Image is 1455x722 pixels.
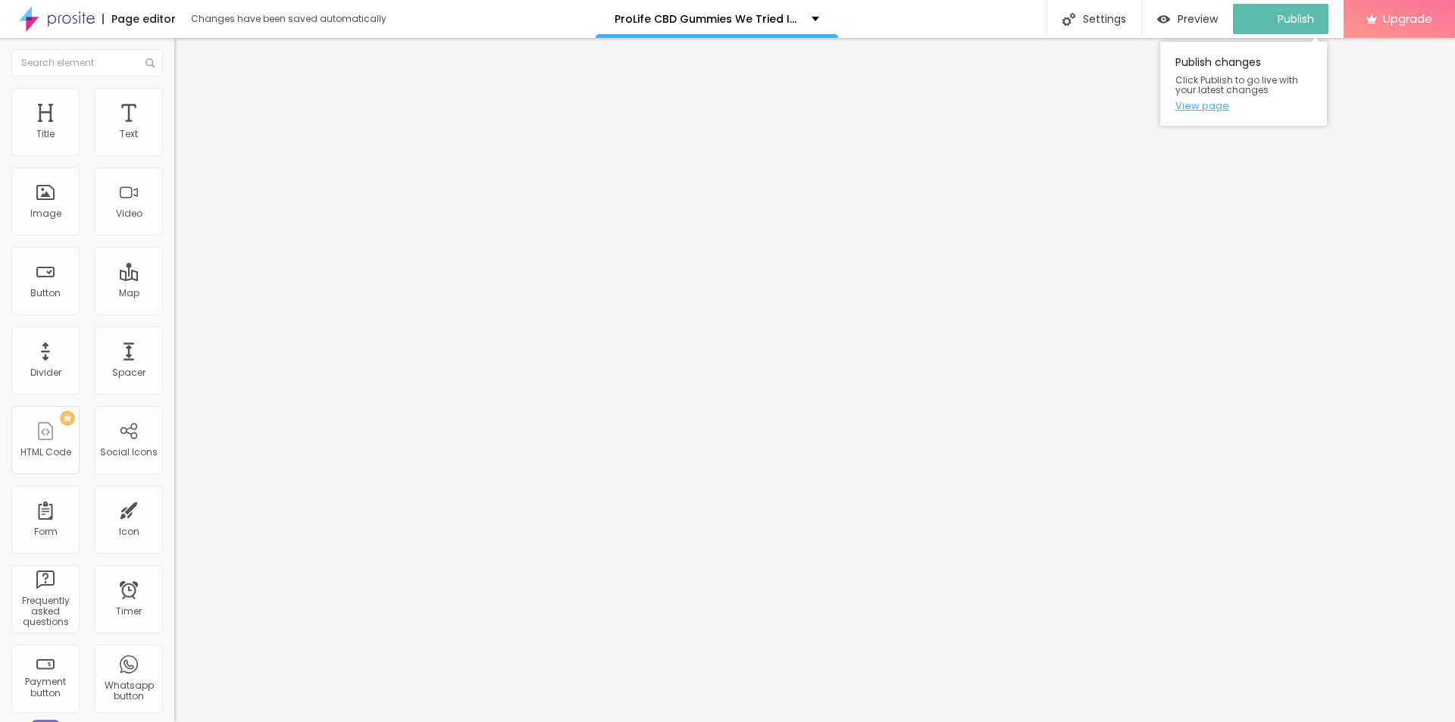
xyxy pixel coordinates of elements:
[191,14,386,23] div: Changes have been saved automatically
[30,367,61,378] div: Divider
[145,58,155,67] img: Icone
[119,527,139,537] div: Icon
[174,38,1455,722] iframe: Editor
[36,129,55,139] div: Title
[615,14,800,24] p: ProLife CBD Gummies We Tried It 45 Days
[99,680,158,702] div: Whatsapp button
[102,14,176,24] div: Page editor
[1142,4,1233,34] button: Preview
[11,49,163,77] input: Search element
[1160,42,1327,126] div: Publish changes
[112,367,145,378] div: Spacer
[1175,75,1312,95] span: Click Publish to go live with your latest changes.
[1178,13,1218,25] span: Preview
[15,595,75,628] div: Frequently asked questions
[116,208,142,219] div: Video
[34,527,58,537] div: Form
[30,208,61,219] div: Image
[1157,13,1170,26] img: view-1.svg
[1062,13,1075,26] img: Icone
[1383,12,1432,25] span: Upgrade
[116,606,142,617] div: Timer
[1278,13,1314,25] span: Publish
[20,447,71,458] div: HTML Code
[30,288,61,298] div: Button
[15,677,75,699] div: Payment button
[1233,4,1328,34] button: Publish
[120,129,138,139] div: Text
[119,288,139,298] div: Map
[1175,101,1312,111] a: View page
[100,447,158,458] div: Social Icons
